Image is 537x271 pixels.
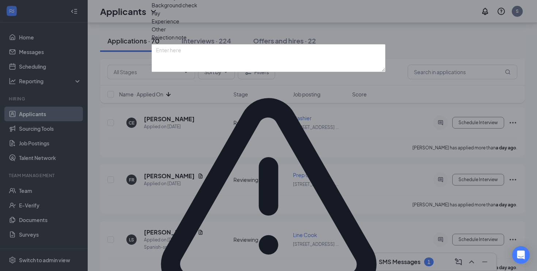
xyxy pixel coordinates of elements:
span: Background check [152,1,197,9]
span: Other [152,25,166,33]
span: Pay [152,9,160,17]
div: Open Intercom Messenger [512,246,530,264]
span: Rejection note [152,34,187,41]
span: Experience [152,17,179,25]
